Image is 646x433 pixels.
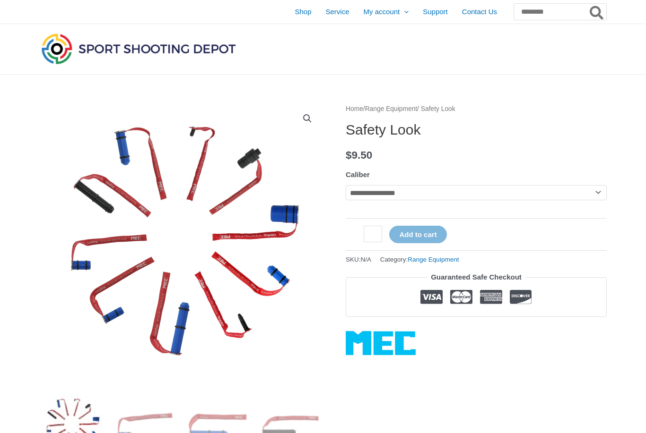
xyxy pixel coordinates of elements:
span: N/A [361,256,372,263]
legend: Guaranteed Safe Checkout [427,271,525,284]
button: Add to cart [389,226,446,243]
input: Product quantity [364,226,382,242]
a: Range Equipment [408,256,459,263]
a: View full-screen image gallery [299,110,316,127]
a: MEC [346,331,416,355]
img: Safety Look [39,103,323,386]
a: Range Equipment [365,105,417,112]
span: $ [346,149,352,161]
img: Sport Shooting Depot [39,31,238,66]
h1: Safety Look [346,121,607,138]
span: Category: [380,254,459,265]
button: Search [588,4,606,20]
span: SKU: [346,254,371,265]
a: Home [346,105,363,112]
nav: Breadcrumb [346,103,607,115]
label: Caliber [346,170,370,178]
bdi: 9.50 [346,149,372,161]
